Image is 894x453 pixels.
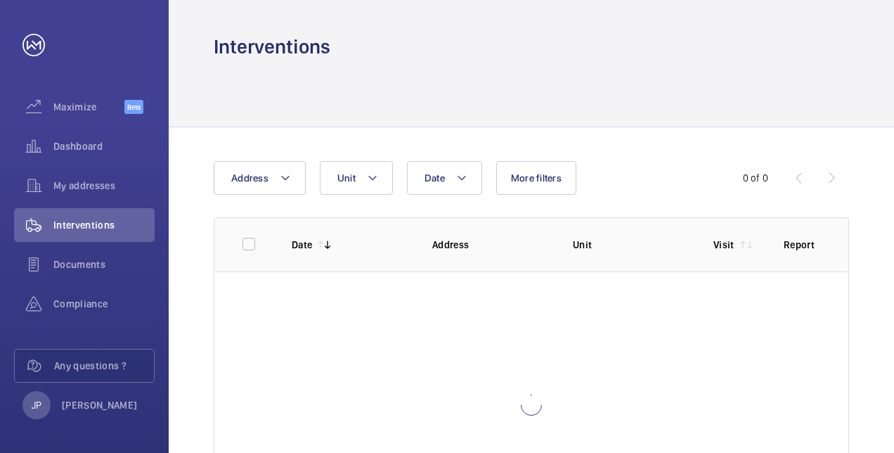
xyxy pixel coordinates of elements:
[62,398,138,412] p: [PERSON_NAME]
[214,34,330,60] h1: Interventions
[573,238,691,252] p: Unit
[53,218,155,232] span: Interventions
[320,161,393,195] button: Unit
[214,161,306,195] button: Address
[54,359,154,373] span: Any questions ?
[53,297,155,311] span: Compliance
[53,179,155,193] span: My addresses
[432,238,550,252] p: Address
[53,100,124,114] span: Maximize
[231,172,268,184] span: Address
[53,257,155,272] span: Documents
[496,161,576,195] button: More filters
[743,171,768,185] div: 0 of 0
[124,100,143,114] span: Beta
[713,238,734,252] p: Visit
[425,172,445,184] span: Date
[292,238,312,252] p: Date
[511,172,562,184] span: More filters
[32,398,41,412] p: JP
[407,161,482,195] button: Date
[53,139,155,153] span: Dashboard
[784,238,820,252] p: Report
[337,172,356,184] span: Unit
